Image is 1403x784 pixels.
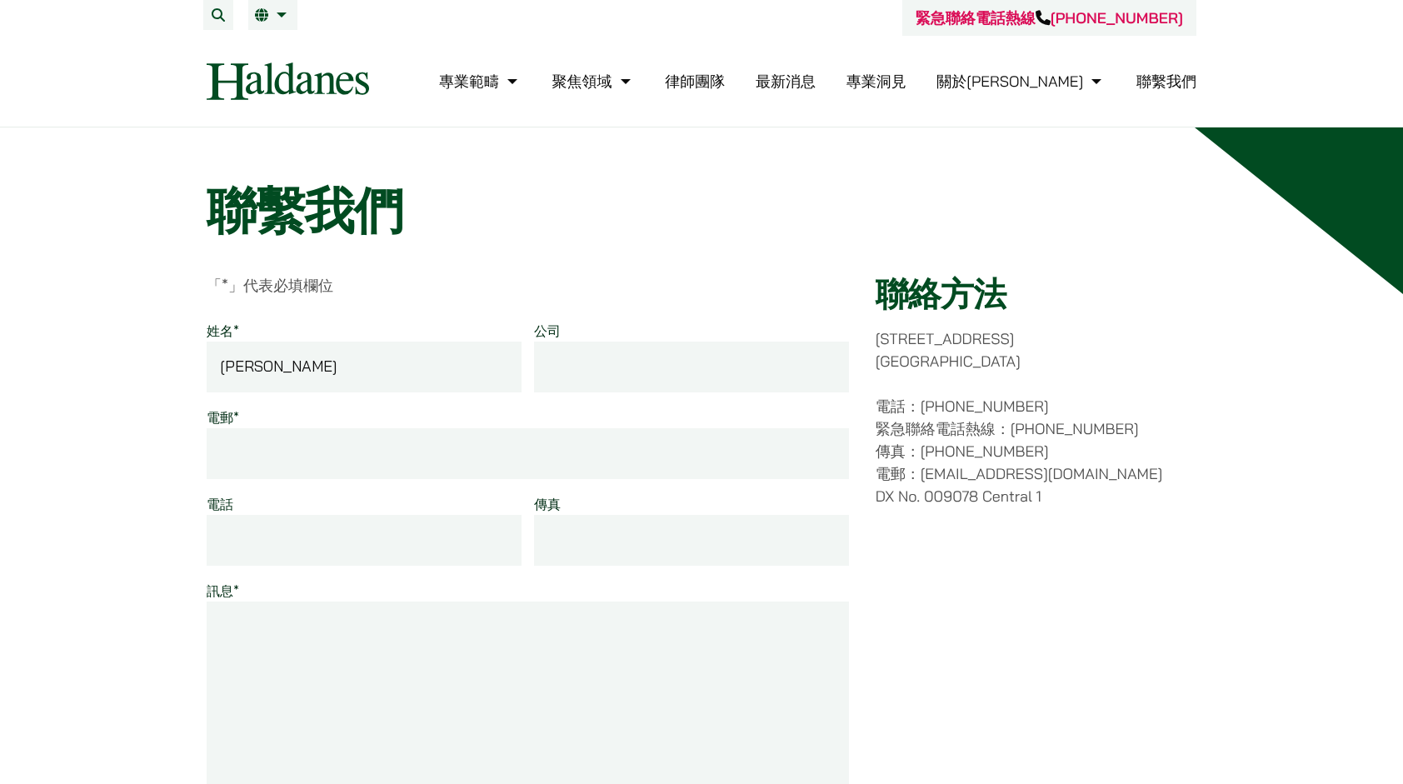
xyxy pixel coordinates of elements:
a: 繁 [255,8,291,22]
a: 最新消息 [756,72,816,91]
a: 聯繫我們 [1136,72,1196,91]
p: 「 」代表必填欄位 [207,274,849,297]
label: 姓名 [207,322,239,339]
h2: 聯絡方法 [876,274,1196,314]
a: 緊急聯絡電話熱線[PHONE_NUMBER] [916,8,1183,27]
p: [STREET_ADDRESS] [GEOGRAPHIC_DATA] [876,327,1196,372]
a: 聚焦領域 [552,72,635,91]
label: 訊息 [207,582,239,599]
a: 專業範疇 [439,72,522,91]
img: Logo of Haldanes [207,62,369,100]
a: 專業洞見 [846,72,906,91]
h1: 聯繫我們 [207,181,1196,241]
label: 公司 [534,322,561,339]
label: 傳真 [534,496,561,512]
a: 律師團隊 [665,72,725,91]
a: 關於何敦 [936,72,1106,91]
p: 電話：[PHONE_NUMBER] 緊急聯絡電話熱線：[PHONE_NUMBER] 傳真：[PHONE_NUMBER] 電郵：[EMAIL_ADDRESS][DOMAIN_NAME] DX No... [876,395,1196,507]
label: 電話 [207,496,233,512]
label: 電郵 [207,409,239,426]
